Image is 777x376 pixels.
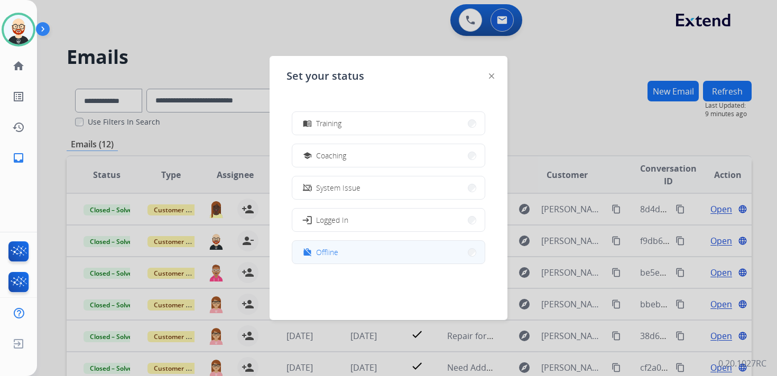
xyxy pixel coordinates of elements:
[4,15,33,44] img: avatar
[302,214,312,225] mat-icon: login
[12,60,25,72] mat-icon: home
[12,152,25,164] mat-icon: inbox
[292,144,485,167] button: Coaching
[12,90,25,103] mat-icon: list_alt
[292,209,485,231] button: Logged In
[489,73,494,79] img: close-button
[316,247,338,258] span: Offline
[303,248,312,257] mat-icon: work_off
[292,112,485,135] button: Training
[12,121,25,134] mat-icon: history
[303,119,312,128] mat-icon: menu_book
[316,118,341,129] span: Training
[316,214,348,225] span: Logged In
[303,183,312,192] mat-icon: phonelink_off
[286,69,364,83] span: Set your status
[292,241,485,264] button: Offline
[718,357,766,370] p: 0.20.1027RC
[303,151,312,160] mat-icon: school
[316,150,346,161] span: Coaching
[316,182,360,193] span: System Issue
[292,176,485,199] button: System Issue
